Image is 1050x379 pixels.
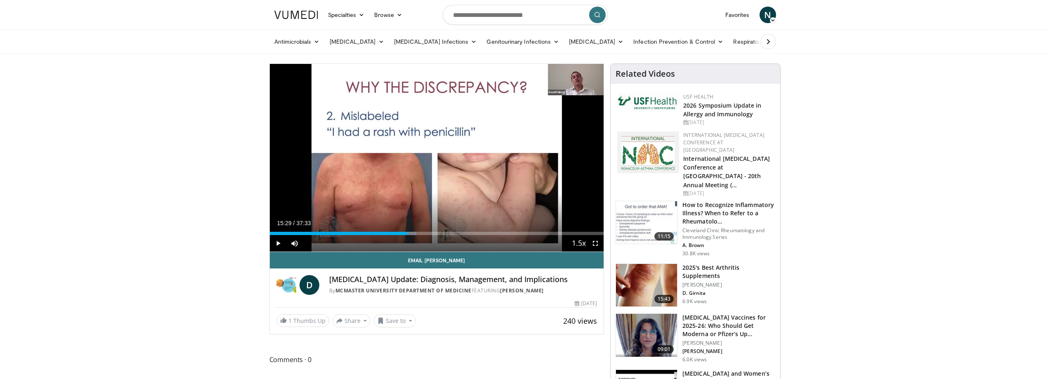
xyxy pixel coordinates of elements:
[682,227,775,240] p: Cleveland Clinic Rheumatology and Immunology Series
[682,201,775,226] h3: How to Recognize Inflammatory Illness? When to Refer to a Rheumatolo…
[333,314,371,327] button: Share
[760,7,776,23] a: N
[369,7,407,23] a: Browse
[270,64,604,252] video-js: Video Player
[335,287,472,294] a: McMaster University Department of Medicine
[720,7,755,23] a: Favorites
[274,11,318,19] img: VuMedi Logo
[277,220,292,226] span: 15:29
[654,232,674,240] span: 11:15
[323,7,370,23] a: Specialties
[682,348,775,355] p: [PERSON_NAME]
[628,33,728,50] a: Infection Prevention & Control
[682,250,710,257] p: 30.8K views
[325,33,389,50] a: [MEDICAL_DATA]
[300,275,319,295] a: D
[682,282,775,288] p: [PERSON_NAME]
[616,201,677,244] img: 5cecf4a9-46a2-4e70-91ad-1322486e7ee4.150x105_q85_crop-smart_upscale.jpg
[563,316,597,326] span: 240 views
[587,235,604,252] button: Fullscreen
[654,345,674,353] span: 09:01
[296,220,311,226] span: 37:33
[270,232,604,235] div: Progress Bar
[616,313,775,363] a: 09:01 [MEDICAL_DATA] Vaccines for 2025-26: Who Should Get Moderna or Pfizer’s Up… [PERSON_NAME] [...
[682,356,707,363] p: 6.0K views
[389,33,482,50] a: [MEDICAL_DATA] Infections
[682,340,775,346] p: [PERSON_NAME]
[571,235,587,252] button: Playback Rate
[276,314,329,327] a: 1 Thumbs Up
[616,69,675,79] h4: Related Videos
[683,155,770,188] a: International [MEDICAL_DATA] Conference at [GEOGRAPHIC_DATA] - 20th Annual Meeting (…
[288,317,292,325] span: 1
[683,190,774,197] div: [DATE]
[683,132,764,153] a: International [MEDICAL_DATA] Conference at [GEOGRAPHIC_DATA]
[269,33,325,50] a: Antimicrobials
[683,101,761,118] a: 2026 Symposium Update in Allergy and Immunology
[329,287,597,294] div: By FEATURING
[654,295,674,303] span: 15:43
[500,287,544,294] a: [PERSON_NAME]
[443,5,608,25] input: Search topics, interventions
[293,220,295,226] span: /
[616,264,775,307] a: 15:43 2025's Best Arthritis Supplements [PERSON_NAME] D. Girnita 6.9K views
[374,314,416,327] button: Save to
[616,264,677,307] img: 281e1a3d-dfe2-4a67-894e-a40ffc0c4a99.150x105_q85_crop-smart_upscale.jpg
[682,313,775,338] h3: [MEDICAL_DATA] Vaccines for 2025-26: Who Should Get Moderna or Pfizer’s Up…
[617,132,679,173] img: 9485e4e4-7c5e-4f02-b036-ba13241ea18b.png.150x105_q85_autocrop_double_scale_upscale_version-0.2.png
[564,33,628,50] a: [MEDICAL_DATA]
[481,33,564,50] a: Genitourinary Infections
[270,235,286,252] button: Play
[683,119,774,126] div: [DATE]
[329,275,597,284] h4: [MEDICAL_DATA] Update: Diagnosis, Management, and Implications
[683,93,713,100] a: USF Health
[616,201,775,257] a: 11:15 How to Recognize Inflammatory Illness? When to Refer to a Rheumatolo… Cleveland Clinic Rheu...
[682,242,775,249] p: A. Brown
[617,93,679,111] img: 6ba8804a-8538-4002-95e7-a8f8012d4a11.png.150x105_q85_autocrop_double_scale_upscale_version-0.2.jpg
[269,354,604,365] span: Comments 0
[682,298,707,305] p: 6.9K views
[575,300,597,307] div: [DATE]
[270,252,604,268] a: Email [PERSON_NAME]
[682,264,775,280] h3: 2025's Best Arthritis Supplements
[286,235,303,252] button: Mute
[728,33,805,50] a: Respiratory Infections
[616,314,677,357] img: 4e370bb1-17f0-4657-a42f-9b995da70d2f.png.150x105_q85_crop-smart_upscale.png
[682,290,775,297] p: D. Girnita
[276,275,296,295] img: McMaster University Department of Medicine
